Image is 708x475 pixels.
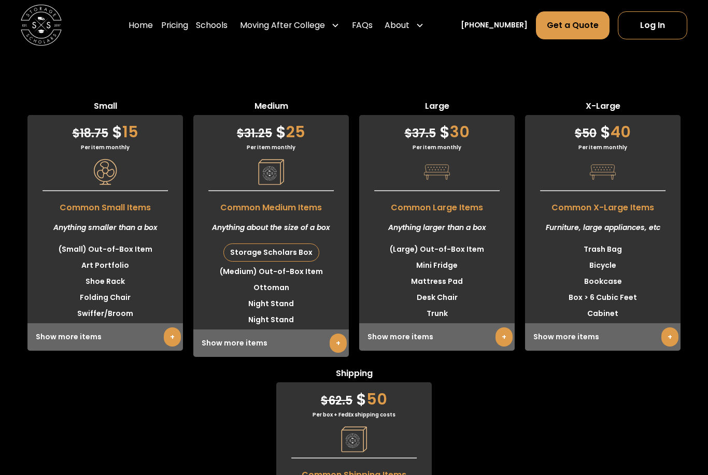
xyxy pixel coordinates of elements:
[575,126,582,142] span: $
[356,388,366,411] span: $
[164,328,181,347] a: +
[590,160,616,185] img: Pricing Category Icon
[385,20,409,32] div: About
[525,197,681,214] span: Common X-Large Items
[352,11,373,40] a: FAQs
[27,306,183,322] li: Swiffer/Broom
[27,116,183,144] div: 15
[359,242,515,258] li: (Large) Out-of-Box Item
[193,214,349,242] div: Anything about the size of a box
[236,11,344,40] div: Moving After College
[276,368,432,383] span: Shipping
[525,214,681,242] div: Furniture, large appliances, etc
[237,126,244,142] span: $
[92,160,118,185] img: Pricing Category Icon
[193,264,349,280] li: (Medium) Out-of-Box Item
[359,306,515,322] li: Trunk
[461,20,528,31] a: [PHONE_NUMBER]
[276,411,432,419] div: Per box + FedEx shipping costs
[193,144,349,152] div: Per item monthly
[359,324,515,351] div: Show more items
[21,5,62,46] a: home
[321,393,328,409] span: $
[196,11,228,40] a: Schools
[27,214,183,242] div: Anything smaller than a box
[359,100,515,116] span: Large
[330,334,347,353] a: +
[193,280,349,296] li: Ottoman
[359,144,515,152] div: Per item monthly
[27,258,183,274] li: Art Portfolio
[359,258,515,274] li: Mini Fridge
[380,11,428,40] div: About
[321,393,352,409] span: 62.5
[525,306,681,322] li: Cabinet
[440,121,450,143] span: $
[525,116,681,144] div: 40
[525,258,681,274] li: Bicycle
[73,126,80,142] span: $
[276,383,432,411] div: 50
[359,116,515,144] div: 30
[359,274,515,290] li: Mattress Pad
[405,126,436,142] span: 37.5
[27,274,183,290] li: Shoe Rack
[618,12,688,39] a: Log In
[359,214,515,242] div: Anything larger than a box
[73,126,108,142] span: 18.75
[525,242,681,258] li: Trash Bag
[27,242,183,258] li: (Small) Out-of-Box Item
[525,100,681,116] span: X-Large
[525,274,681,290] li: Bookcase
[112,121,122,143] span: $
[237,126,272,142] span: 31.25
[661,328,678,347] a: +
[525,290,681,306] li: Box > 6 Cubic Feet
[193,100,349,116] span: Medium
[525,144,681,152] div: Per item monthly
[341,427,367,453] img: Pricing Category Icon
[359,290,515,306] li: Desk Chair
[359,197,515,214] span: Common Large Items
[129,11,153,40] a: Home
[193,312,349,328] li: Night Stand
[276,121,286,143] span: $
[536,12,610,39] a: Get a Quote
[27,324,183,351] div: Show more items
[27,144,183,152] div: Per item monthly
[193,330,349,357] div: Show more items
[424,160,450,185] img: Pricing Category Icon
[27,100,183,116] span: Small
[161,11,188,40] a: Pricing
[405,126,412,142] span: $
[193,296,349,312] li: Night Stand
[193,116,349,144] div: 25
[575,126,597,142] span: 50
[525,324,681,351] div: Show more items
[27,290,183,306] li: Folding Chair
[27,197,183,214] span: Common Small Items
[600,121,611,143] span: $
[240,20,325,32] div: Moving After College
[21,5,62,46] img: Storage Scholars main logo
[258,160,284,185] img: Pricing Category Icon
[495,328,513,347] a: +
[193,197,349,214] span: Common Medium Items
[224,244,319,262] div: Storage Scholars Box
